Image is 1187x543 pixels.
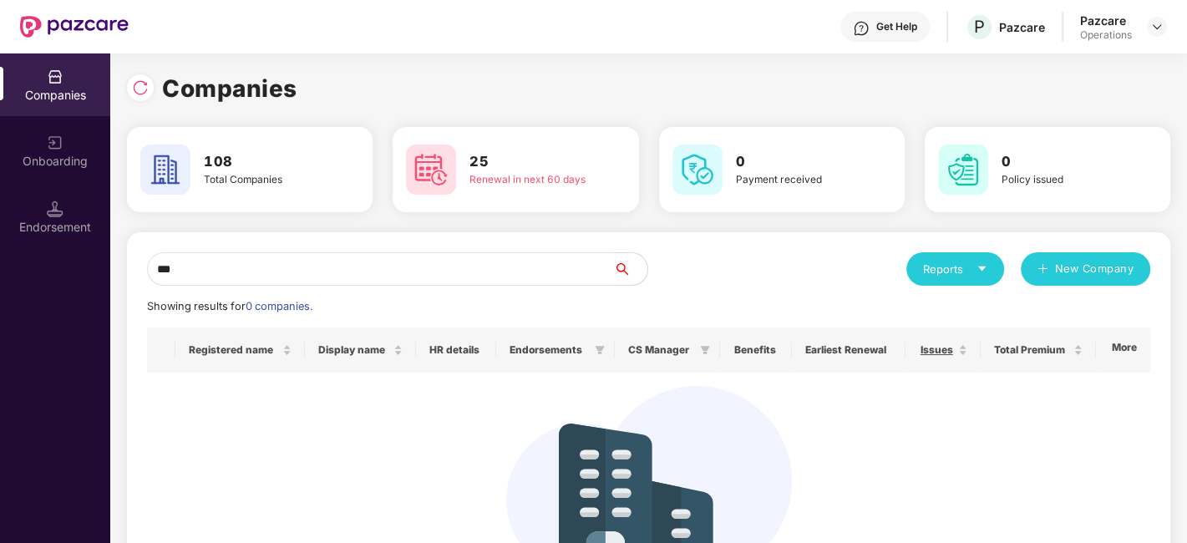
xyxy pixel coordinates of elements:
[47,69,63,85] img: svg+xml;base64,PHN2ZyBpZD0iQ29tcGFuaWVzIiB4bWxucz0iaHR0cDovL3d3dy53My5vcmcvMjAwMC9zdmciIHdpZHRoPS...
[1021,252,1150,286] button: plusNew Company
[1055,261,1134,277] span: New Company
[981,327,1096,373] th: Total Premium
[1080,28,1132,42] div: Operations
[876,20,917,33] div: Get Help
[1150,20,1164,33] img: svg+xml;base64,PHN2ZyBpZD0iRHJvcGRvd24tMzJ4MzIiIHhtbG5zPSJodHRwOi8vd3d3LnczLm9yZy8yMDAwL3N2ZyIgd2...
[1002,172,1124,188] div: Policy issued
[628,343,694,357] span: CS Manager
[1037,263,1048,277] span: plus
[720,327,792,373] th: Benefits
[976,263,987,274] span: caret-down
[147,300,312,312] span: Showing results for
[47,200,63,217] img: svg+xml;base64,PHN2ZyB3aWR0aD0iMTQuNSIgaGVpZ2h0PSIxNC41IiB2aWV3Qm94PSIwIDAgMTYgMTYiIGZpbGw9Im5vbm...
[162,70,297,107] h1: Companies
[974,17,985,37] span: P
[999,19,1045,35] div: Pazcare
[189,343,279,357] span: Registered name
[1002,151,1124,173] h3: 0
[613,252,648,286] button: search
[305,327,416,373] th: Display name
[132,79,149,96] img: svg+xml;base64,PHN2ZyBpZD0iUmVsb2FkLTMyeDMyIiB4bWxucz0iaHR0cDovL3d3dy53My5vcmcvMjAwMC9zdmciIHdpZH...
[736,172,858,188] div: Payment received
[175,327,305,373] th: Registered name
[469,172,591,188] div: Renewal in next 60 days
[246,300,312,312] span: 0 companies.
[204,172,326,188] div: Total Companies
[736,151,858,173] h3: 0
[853,20,870,37] img: svg+xml;base64,PHN2ZyBpZD0iSGVscC0zMngzMiIgeG1sbnM9Imh0dHA6Ly93d3cudzMub3JnLzIwMDAvc3ZnIiB3aWR0aD...
[469,151,591,173] h3: 25
[510,343,587,357] span: Endorsements
[140,145,190,195] img: svg+xml;base64,PHN2ZyB4bWxucz0iaHR0cDovL3d3dy53My5vcmcvMjAwMC9zdmciIHdpZHRoPSI2MCIgaGVpZ2h0PSI2MC...
[697,340,713,360] span: filter
[672,145,723,195] img: svg+xml;base64,PHN2ZyB4bWxucz0iaHR0cDovL3d3dy53My5vcmcvMjAwMC9zdmciIHdpZHRoPSI2MCIgaGVpZ2h0PSI2MC...
[204,151,326,173] h3: 108
[416,327,496,373] th: HR details
[792,327,905,373] th: Earliest Renewal
[318,343,390,357] span: Display name
[591,340,608,360] span: filter
[595,345,605,355] span: filter
[700,345,710,355] span: filter
[613,262,647,276] span: search
[1080,13,1132,28] div: Pazcare
[994,343,1070,357] span: Total Premium
[406,145,456,195] img: svg+xml;base64,PHN2ZyB4bWxucz0iaHR0cDovL3d3dy53My5vcmcvMjAwMC9zdmciIHdpZHRoPSI2MCIgaGVpZ2h0PSI2MC...
[1096,327,1150,373] th: More
[938,145,988,195] img: svg+xml;base64,PHN2ZyB4bWxucz0iaHR0cDovL3d3dy53My5vcmcvMjAwMC9zdmciIHdpZHRoPSI2MCIgaGVpZ2h0PSI2MC...
[919,343,955,357] span: Issues
[20,16,129,38] img: New Pazcare Logo
[905,327,981,373] th: Issues
[923,261,987,277] div: Reports
[47,134,63,151] img: svg+xml;base64,PHN2ZyB3aWR0aD0iMjAiIGhlaWdodD0iMjAiIHZpZXdCb3g9IjAgMCAyMCAyMCIgZmlsbD0ibm9uZSIgeG...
